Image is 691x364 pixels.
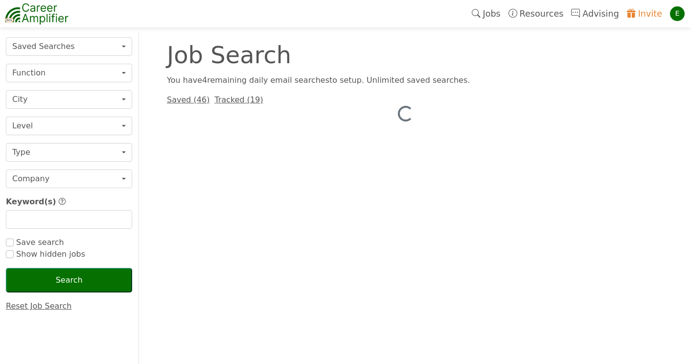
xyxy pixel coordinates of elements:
a: Jobs [468,2,505,25]
a: Tracked (19) [214,95,263,104]
button: Company [6,170,132,188]
button: Search [6,268,132,292]
button: City [6,90,132,109]
button: Level [6,117,132,135]
a: Advising [567,2,622,25]
a: Saved (46) [167,95,209,104]
span: Save search [14,238,64,247]
div: E [670,6,685,21]
img: career-amplifier-logo.png [5,1,69,26]
span: Show hidden jobs [14,249,85,259]
a: Resources [505,2,568,25]
a: Invite [623,2,666,25]
button: Function [6,64,132,82]
button: Saved Searches [6,37,132,56]
div: Job Search [161,43,528,67]
a: Reset Job Search [6,301,72,311]
span: Keyword(s) [6,197,56,206]
button: Type [6,143,132,162]
div: You have 4 remaining daily email search es to setup. Unlimited saved searches. [161,74,650,86]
